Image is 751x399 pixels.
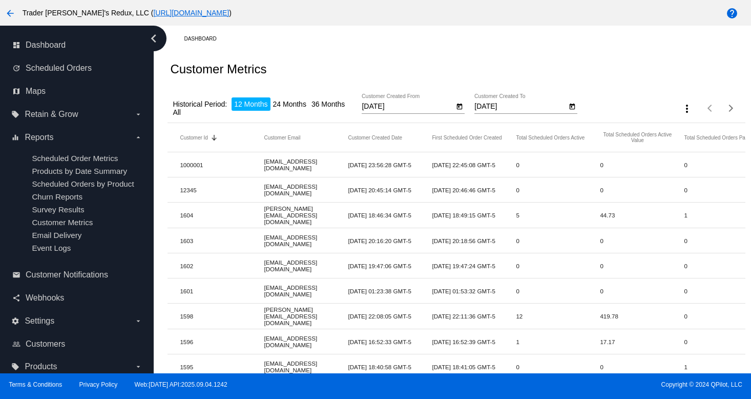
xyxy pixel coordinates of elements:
[454,101,465,111] button: Open calendar
[32,244,71,252] a: Event Logs
[516,310,600,322] mat-cell: 12
[309,97,347,111] li: 36 Months
[264,203,348,228] mat-cell: [PERSON_NAME][EMAIL_ADDRESS][DOMAIN_NAME]
[600,209,684,221] mat-cell: 44.73
[600,184,684,196] mat-cell: 0
[11,363,19,371] i: local_offer
[32,179,134,188] a: Scheduled Orders by Product
[25,110,78,119] span: Retain & Grow
[153,9,229,17] a: [URL][DOMAIN_NAME]
[700,98,721,118] button: Previous page
[721,98,741,118] button: Next page
[516,209,600,221] mat-cell: 5
[600,159,684,171] mat-cell: 0
[348,134,402,141] button: Change sorting for CustomerCreatedDateUTC
[516,184,600,196] mat-cell: 0
[9,381,62,388] a: Terms & Conditions
[180,310,264,322] mat-cell: 1598
[180,336,264,348] mat-cell: 1596
[600,285,684,297] mat-cell: 0
[516,361,600,373] mat-cell: 0
[4,7,16,19] mat-icon: arrow_back
[348,159,432,171] mat-cell: [DATE] 23:56:28 GMT-5
[516,336,600,348] mat-cell: 1
[12,37,142,53] a: dashboard Dashboard
[11,133,19,142] i: equalizer
[264,357,348,376] mat-cell: [EMAIL_ADDRESS][DOMAIN_NAME]
[26,41,66,50] span: Dashboard
[11,317,19,325] i: settings
[348,310,432,322] mat-cell: [DATE] 22:08:05 GMT-5
[134,133,142,142] i: arrow_drop_down
[600,260,684,272] mat-cell: 0
[12,340,20,348] i: people_outline
[12,87,20,95] i: map
[135,381,227,388] a: Web:[DATE] API:2025.09.04.1242
[432,260,516,272] mat-cell: [DATE] 19:47:24 GMT-5
[516,285,600,297] mat-cell: 0
[600,132,675,143] button: Change sorting for TotalScheduledOrdersActiveValue
[362,103,454,111] input: Customer Created From
[348,260,432,272] mat-cell: [DATE] 19:47:06 GMT-5
[25,316,54,326] span: Settings
[180,159,264,171] mat-cell: 1000001
[264,134,300,141] button: Change sorting for CustomerEmail
[12,64,20,72] i: update
[145,30,162,47] i: chevron_left
[12,294,20,302] i: share
[12,336,142,352] a: people_outline Customers
[474,103,567,111] input: Customer Created To
[432,184,516,196] mat-cell: [DATE] 20:46:46 GMT-5
[26,270,108,280] span: Customer Notifications
[32,154,118,163] a: Scheduled Order Metrics
[726,7,738,19] mat-icon: help
[32,167,127,175] span: Products by Date Summary
[600,235,684,247] mat-cell: 0
[432,159,516,171] mat-cell: [DATE] 22:45:08 GMT-5
[348,184,432,196] mat-cell: [DATE] 20:45:14 GMT-5
[264,282,348,300] mat-cell: [EMAIL_ADDRESS][DOMAIN_NAME]
[170,97,230,111] li: Historical Period:
[516,134,585,141] button: Change sorting for TotalScheduledOrdersActive
[264,181,348,199] mat-cell: [EMAIL_ADDRESS][DOMAIN_NAME]
[180,260,264,272] mat-cell: 1602
[180,235,264,247] mat-cell: 1603
[32,218,93,227] a: Customer Metrics
[134,363,142,371] i: arrow_drop_down
[23,9,232,17] span: Trader [PERSON_NAME]'s Redux, LLC ( )
[32,192,82,201] a: Churn Reports
[12,41,20,49] i: dashboard
[432,209,516,221] mat-cell: [DATE] 18:49:15 GMT-5
[180,361,264,373] mat-cell: 1595
[516,235,600,247] mat-cell: 0
[184,31,225,47] a: Dashboard
[681,103,693,115] mat-icon: more_vert
[348,285,432,297] mat-cell: [DATE] 01:23:38 GMT-5
[180,134,207,141] button: Change sorting for CustomerId
[12,83,142,99] a: map Maps
[26,87,46,96] span: Maps
[348,235,432,247] mat-cell: [DATE] 20:16:20 GMT-5
[384,381,742,388] span: Copyright © 2024 QPilot, LLC
[32,205,84,214] span: Survey Results
[170,106,183,119] li: All
[264,155,348,174] mat-cell: [EMAIL_ADDRESS][DOMAIN_NAME]
[516,260,600,272] mat-cell: 0
[232,97,270,111] li: 12 Months
[348,336,432,348] mat-cell: [DATE] 16:52:33 GMT-5
[432,361,516,373] mat-cell: [DATE] 18:41:05 GMT-5
[432,336,516,348] mat-cell: [DATE] 16:52:39 GMT-5
[12,290,142,306] a: share Webhooks
[26,340,65,349] span: Customers
[26,293,64,303] span: Webhooks
[348,361,432,373] mat-cell: [DATE] 18:40:58 GMT-5
[26,64,92,73] span: Scheduled Orders
[600,310,684,322] mat-cell: 419.78
[180,209,264,221] mat-cell: 1604
[600,361,684,373] mat-cell: 0
[25,362,57,371] span: Products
